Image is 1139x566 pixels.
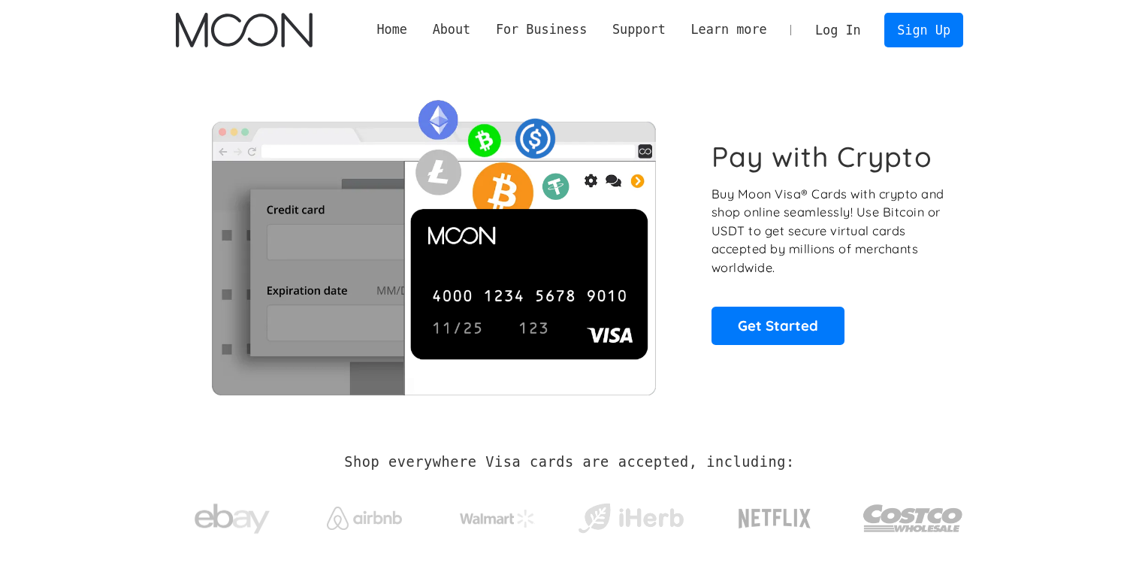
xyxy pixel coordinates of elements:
div: Support [612,20,666,39]
a: Home [364,20,420,39]
div: About [420,20,483,39]
a: ebay [176,480,288,550]
h2: Shop everywhere Visa cards are accepted, including: [344,454,794,471]
img: Costco [863,490,963,546]
img: Moon Logo [176,13,312,47]
a: Airbnb [309,492,421,537]
a: Walmart [442,495,554,535]
a: home [176,13,312,47]
img: Netflix [737,500,812,537]
div: Support [600,20,678,39]
a: Netflix [708,485,842,545]
div: For Business [483,20,600,39]
a: iHerb [575,484,687,546]
a: Costco [863,475,963,554]
img: ebay [195,495,270,543]
div: For Business [496,20,587,39]
h1: Pay with Crypto [711,140,932,174]
img: Airbnb [327,507,402,530]
div: Learn more [690,20,766,39]
div: About [433,20,471,39]
img: Walmart [460,510,535,528]
a: Get Started [711,307,844,344]
img: iHerb [575,499,687,538]
div: Learn more [678,20,780,39]
p: Buy Moon Visa® Cards with crypto and shop online seamlessly! Use Bitcoin or USDT to get secure vi... [711,185,947,277]
a: Sign Up [884,13,962,47]
img: Moon Cards let you spend your crypto anywhere Visa is accepted. [176,89,690,395]
a: Log In [802,14,873,47]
